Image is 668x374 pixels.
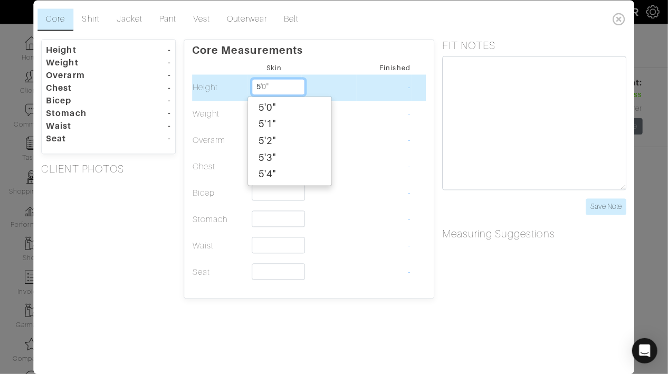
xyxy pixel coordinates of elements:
a: Outerwear [218,8,275,31]
a: Core [37,8,73,31]
div: 5'0" [248,99,331,116]
span: - [408,109,411,119]
h5: Measuring Suggestions [442,227,627,240]
div: 5'1" [248,116,331,133]
dt: Chest [38,82,132,94]
small: Skin [266,64,282,72]
td: Seat [192,259,247,285]
span: - [408,188,411,198]
div: 5'2" [248,132,331,149]
a: Vest [185,8,218,31]
span: - [408,162,411,171]
dt: Bicep [38,94,132,107]
span: - [408,83,411,92]
dt: - [132,44,179,56]
td: Bicep [192,180,247,206]
td: Stomach [192,206,247,233]
td: Height [192,74,247,101]
td: Weight [192,101,247,127]
a: Pant [151,8,185,31]
td: Overarm [192,127,247,154]
dt: - [132,107,179,120]
dt: - [132,94,179,107]
dt: - [132,69,179,82]
div: 5'3" [248,149,331,166]
dt: - [132,82,179,94]
dt: Overarm [38,69,132,82]
dt: - [132,132,179,145]
a: Jacket [108,8,151,31]
h5: CLIENT PHOTOS [41,162,176,175]
span: - [408,241,411,251]
td: Chest [192,154,247,180]
small: Finished [379,64,410,72]
dt: Seat [38,132,132,145]
td: Waist [192,233,247,259]
dt: Height [38,44,132,56]
div: Open Intercom Messenger [632,338,657,363]
a: Belt [275,8,307,31]
span: - [408,267,411,277]
div: 5'4" [248,166,331,183]
span: - [408,215,411,224]
dt: - [132,56,179,69]
dt: Weight [38,56,132,69]
h5: FIT NOTES [442,39,627,52]
dt: Waist [38,120,132,132]
dt: - [132,120,179,132]
dt: Stomach [38,107,132,120]
p: Core Measurements [192,40,426,56]
input: Save Note [586,198,627,215]
span: - [408,136,411,145]
a: Shirt [74,8,108,31]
